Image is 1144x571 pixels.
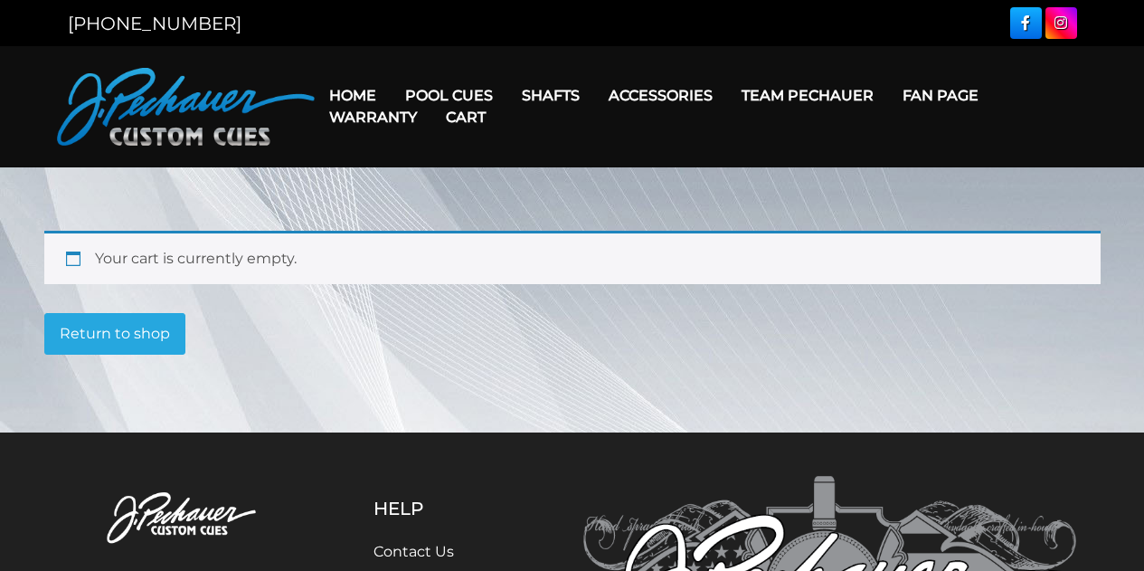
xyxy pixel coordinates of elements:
[594,72,727,119] a: Accessories
[68,476,304,562] img: Pechauer Custom Cues
[44,231,1101,284] div: Your cart is currently empty.
[57,68,315,146] img: Pechauer Custom Cues
[888,72,993,119] a: Fan Page
[727,72,888,119] a: Team Pechauer
[68,13,241,34] a: [PHONE_NUMBER]
[391,72,507,119] a: Pool Cues
[315,72,391,119] a: Home
[44,313,185,355] a: Return to shop
[431,94,500,140] a: Cart
[373,498,514,519] h5: Help
[507,72,594,119] a: Shafts
[315,94,431,140] a: Warranty
[373,543,454,560] a: Contact Us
